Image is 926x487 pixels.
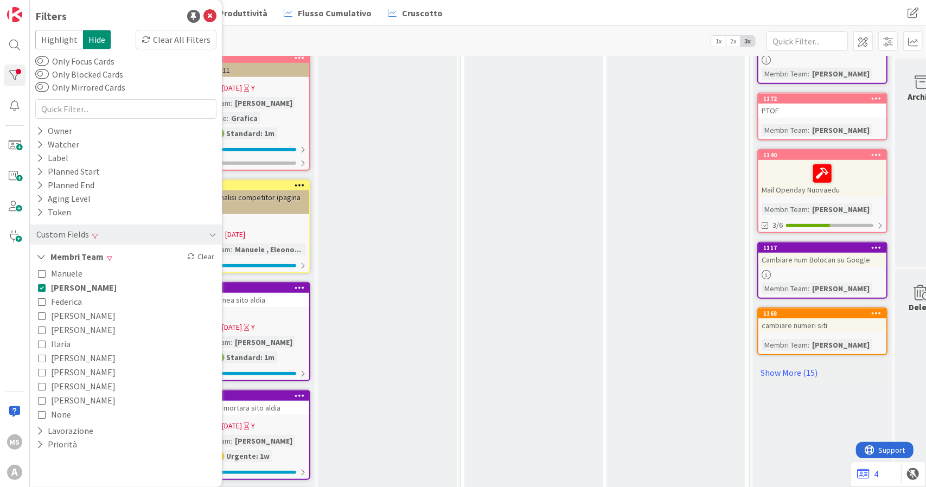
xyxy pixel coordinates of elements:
[35,68,123,81] label: Only Blocked Cards
[136,30,216,49] div: Clear All Filters
[51,266,82,280] span: Manuele
[38,379,116,393] button: [PERSON_NAME]
[181,53,309,77] div: 428Cartellina 0-11
[181,190,309,214] div: Ricerca e analisi competitor (pagina IG)
[186,54,309,62] div: 428
[757,364,887,381] a: Show More (15)
[51,294,82,309] span: Federica
[808,339,809,351] span: :
[231,336,232,348] span: :
[762,124,808,136] div: Membri Team
[758,309,886,318] div: 1168
[758,243,886,253] div: 1117
[740,36,755,47] span: 3x
[809,68,872,80] div: [PERSON_NAME]
[809,203,872,215] div: [PERSON_NAME]
[38,365,116,379] button: [PERSON_NAME]
[35,8,67,24] div: Filters
[35,138,80,151] div: Watcher
[225,229,245,240] span: [DATE]
[213,351,277,363] div: 🟢 Standard: 1m
[232,243,304,255] div: Manuele , Eleono...
[51,337,71,351] span: Ilaria
[51,379,116,393] span: [PERSON_NAME]
[38,351,116,365] button: [PERSON_NAME]
[298,7,372,20] span: Flusso Cumulativo
[35,228,90,241] div: Custom Fields
[38,309,116,323] button: [PERSON_NAME]
[7,465,22,480] div: A
[231,243,232,255] span: :
[35,81,125,94] label: Only Mirrored Cards
[181,259,309,272] div: 0/1
[762,339,808,351] div: Membri Team
[181,391,309,401] div: 290
[758,150,886,160] div: 1140
[231,435,232,447] span: :
[857,467,878,480] a: 4
[38,294,82,309] button: Federica
[758,150,886,197] div: 1140Mail Openday Nuovaedu
[186,182,309,189] div: 814
[763,151,886,159] div: 1140
[38,323,116,337] button: [PERSON_NAME]
[7,7,22,22] img: Visit kanbanzone.com
[763,244,886,252] div: 1117
[758,94,886,104] div: 1172
[7,434,22,450] div: MS
[186,284,309,292] div: 472
[181,181,309,214] div: 814Ricerca e analisi competitor (pagina IG)
[51,365,116,379] span: [PERSON_NAME]
[228,112,260,124] div: Grafica
[232,336,295,348] div: [PERSON_NAME]
[181,367,309,380] div: 0/1
[222,420,242,432] span: [DATE]
[51,280,117,294] span: [PERSON_NAME]
[758,243,886,267] div: 1117Cambiare num Bolocan su Google
[402,7,443,20] span: Cruscotto
[83,30,111,49] span: Hide
[35,424,94,438] button: Lavorazione
[762,283,808,294] div: Membri Team
[231,97,232,109] span: :
[758,318,886,332] div: cambiare numeri siti
[758,104,886,118] div: PTOF
[35,55,114,68] label: Only Focus Cards
[35,69,49,80] button: Only Blocked Cards
[51,309,116,323] span: [PERSON_NAME]
[38,337,71,351] button: Ilaria
[213,127,277,139] div: 🟢 Standard: 1m
[277,3,378,23] a: Flusso Cumulativo
[181,465,309,479] div: 0/1
[808,203,809,215] span: :
[35,206,72,219] div: Token
[181,401,309,415] div: pagina nido mortara sito aldia
[251,82,255,94] div: Y
[35,82,49,93] button: Only Mirrored Cards
[35,99,216,119] input: Quick Filter...
[251,420,255,432] div: Y
[726,36,740,47] span: 2x
[181,283,309,293] div: 472
[181,283,309,307] div: 472Scheda Albinea sito aldia
[772,220,783,231] span: 3/6
[381,3,449,23] a: Cruscotto
[35,178,95,192] div: Planned End
[51,393,116,407] span: [PERSON_NAME]
[38,266,82,280] button: Manuele
[51,323,116,337] span: [PERSON_NAME]
[35,151,69,165] div: Label
[38,407,71,421] button: None
[809,339,872,351] div: [PERSON_NAME]
[35,165,101,178] div: Planned Start
[213,450,272,462] div: 🟡 Urgente: 1w
[23,2,49,15] span: Support
[181,143,309,156] div: 0/1
[35,124,73,138] div: Owner
[222,322,242,333] span: [DATE]
[808,124,809,136] span: :
[38,280,117,294] button: [PERSON_NAME]
[181,53,309,63] div: 428
[35,56,49,67] button: Only Focus Cards
[181,63,309,77] div: Cartellina 0-11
